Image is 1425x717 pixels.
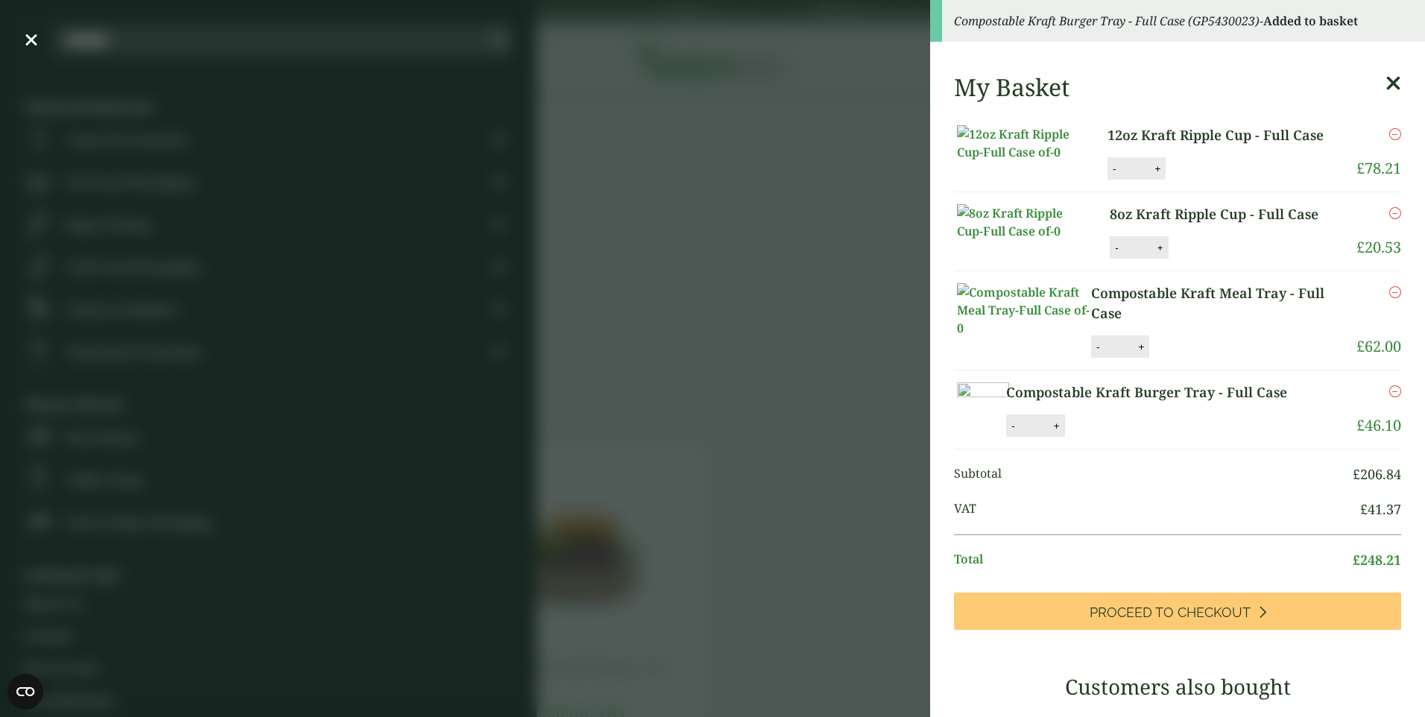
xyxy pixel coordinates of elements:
[1360,500,1368,518] span: £
[1356,415,1365,435] span: £
[957,204,1091,240] img: 8oz Kraft Ripple Cup-Full Case of-0
[1353,551,1401,569] bdi: 248.21
[954,593,1401,630] a: Proceed to Checkout
[1006,382,1321,402] a: Compostable Kraft Burger Tray - Full Case
[954,550,1353,570] span: Total
[1134,341,1148,353] button: +
[1110,241,1122,254] button: -
[1353,551,1360,569] span: £
[7,674,43,710] button: Open CMP widget
[1356,237,1365,257] span: £
[954,73,1069,101] h2: My Basket
[954,13,1260,29] em: Compostable Kraft Burger Tray - Full Case (GP5430023)
[1049,420,1064,432] button: +
[1090,604,1251,621] span: Proceed to Checkout
[1389,125,1401,143] a: Remove this item
[1153,241,1168,254] button: +
[1150,162,1165,175] button: +
[954,499,1360,519] span: VAT
[1356,158,1401,178] bdi: 78.21
[1353,465,1360,483] span: £
[1263,13,1358,29] strong: Added to basket
[1356,336,1365,356] span: £
[1356,158,1365,178] span: £
[1092,341,1104,353] button: -
[1110,204,1337,224] a: 8oz Kraft Ripple Cup - Full Case
[1389,382,1401,400] a: Remove this item
[1108,162,1120,175] button: -
[954,464,1353,484] span: Subtotal
[954,675,1401,700] h3: Customers also bought
[1091,283,1356,323] a: Compostable Kraft Meal Tray - Full Case
[1389,204,1401,222] a: Remove this item
[1389,283,1401,301] a: Remove this item
[1356,415,1401,435] bdi: 46.10
[1356,336,1401,356] bdi: 62.00
[957,125,1091,161] img: 12oz Kraft Ripple Cup-Full Case of-0
[1007,420,1019,432] button: -
[1356,237,1401,257] bdi: 20.53
[957,283,1091,337] img: Compostable Kraft Meal Tray-Full Case of-0
[1353,465,1401,483] bdi: 206.84
[1360,500,1401,518] bdi: 41.37
[1108,125,1340,145] a: 12oz Kraft Ripple Cup - Full Case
